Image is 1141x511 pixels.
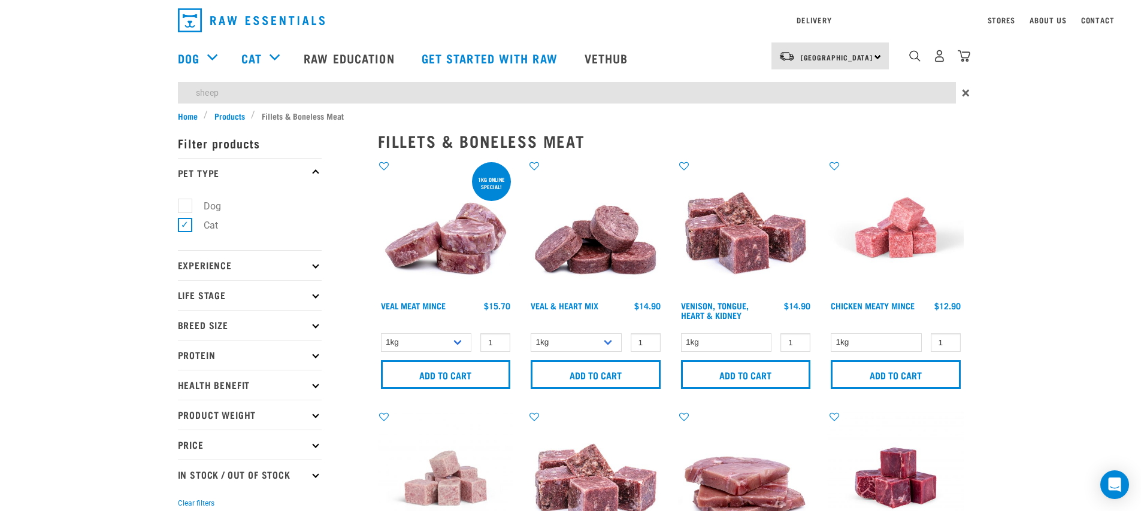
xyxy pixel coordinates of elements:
span: × [962,82,970,104]
button: Clear filters [178,498,214,509]
p: Filter products [178,128,322,158]
input: 1 [931,333,961,352]
input: 1 [780,333,810,352]
img: Raw Essentials Logo [178,8,325,32]
a: Raw Education [292,34,409,82]
a: Stores [988,18,1016,22]
input: Search... [178,82,956,104]
div: $14.90 [634,301,661,311]
a: Venison, Tongue, Heart & Kidney [681,303,749,317]
img: home-icon-1@2x.png [909,50,921,62]
label: Cat [184,218,223,233]
a: Cat [241,49,262,67]
a: Products [208,109,251,122]
a: Contact [1081,18,1115,22]
img: Chicken Meaty Mince [828,160,964,296]
a: Dog [178,49,199,67]
nav: dropdown navigation [168,4,973,37]
input: Add to cart [531,360,661,389]
img: user.png [933,50,946,62]
span: [GEOGRAPHIC_DATA] [801,55,873,59]
span: Products [214,109,245,122]
p: Product Weight [178,400,322,430]
a: Veal & Heart Mix [531,303,598,308]
p: Experience [178,250,322,280]
p: Pet Type [178,158,322,188]
div: Open Intercom Messenger [1100,470,1129,499]
div: 1kg online special! [472,171,511,196]
input: Add to cart [681,360,811,389]
a: Delivery [797,18,831,22]
a: Chicken Meaty Mince [831,303,915,308]
input: 1 [480,333,510,352]
img: 1160 Veal Meat Mince Medallions 01 [378,160,514,296]
input: Add to cart [381,360,511,389]
p: Protein [178,340,322,370]
p: Health Benefit [178,370,322,400]
p: Price [178,430,322,460]
a: Vethub [573,34,643,82]
div: $12.90 [934,301,961,311]
a: Get started with Raw [410,34,573,82]
input: Add to cart [831,360,961,389]
div: $14.90 [784,301,810,311]
a: Home [178,109,204,122]
p: Life Stage [178,280,322,310]
img: van-moving.png [779,51,795,62]
a: Veal Meat Mince [381,303,446,308]
label: Dog [184,199,226,214]
span: Home [178,109,198,122]
img: home-icon@2x.png [958,50,970,62]
a: About Us [1030,18,1066,22]
input: 1 [631,333,661,352]
p: In Stock / Out Of Stock [178,460,322,489]
p: Breed Size [178,310,322,340]
h2: Fillets & Boneless Meat [378,132,964,150]
div: $15.70 [484,301,510,311]
img: 1152 Veal Heart Medallions 01 [528,160,664,296]
nav: breadcrumbs [178,109,964,122]
img: Pile Of Cubed Venison Tongue Mix For Pets [678,160,814,296]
